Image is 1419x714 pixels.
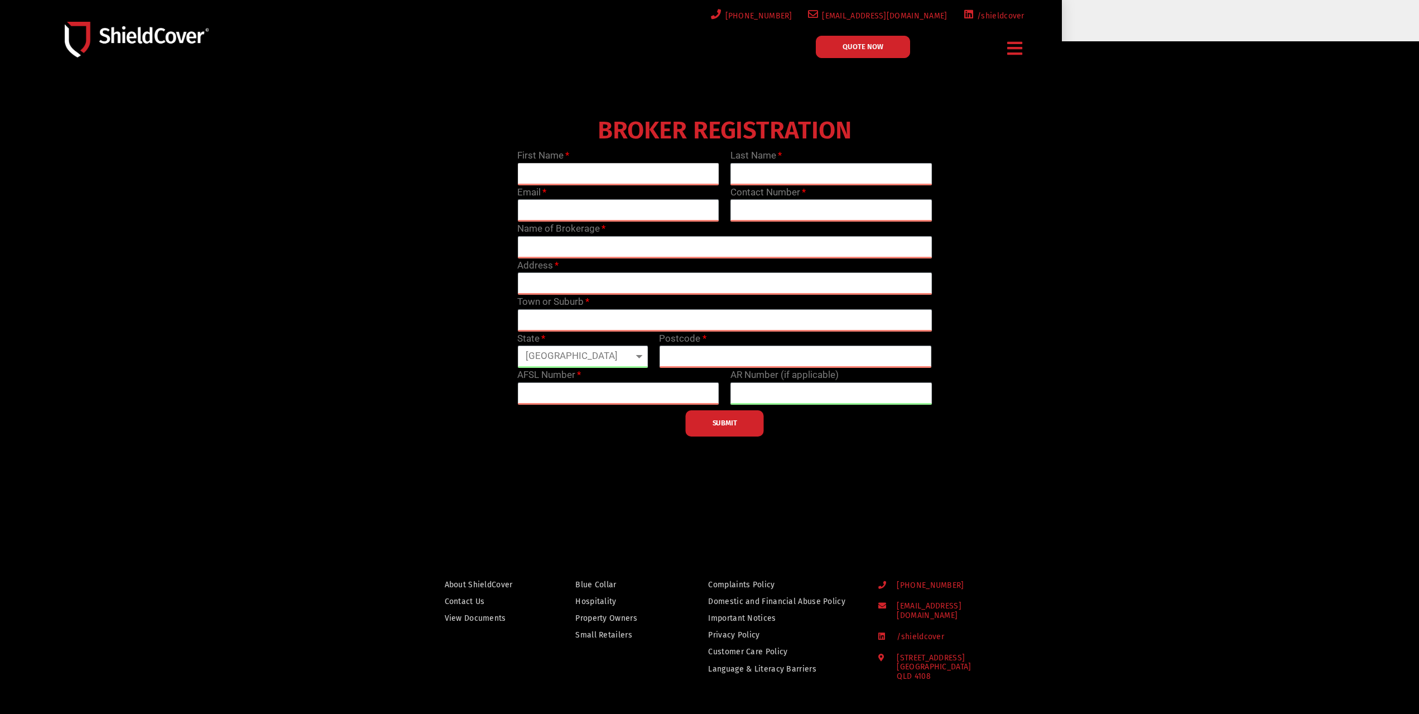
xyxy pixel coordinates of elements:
[445,578,528,592] a: About ShieldCover
[878,602,1015,621] a: [EMAIL_ADDRESS][DOMAIN_NAME]
[888,602,1014,621] span: [EMAIL_ADDRESS][DOMAIN_NAME]
[517,295,589,309] label: Town or Suburb
[721,9,792,23] span: [PHONE_NUMBER]
[713,422,737,424] span: SUBMIT
[686,410,764,437] button: SUBMIT
[517,368,581,382] label: AFSL Number
[517,222,605,236] label: Name of Brokerage
[1003,35,1027,61] div: Menu Toggle
[517,258,559,273] label: Address
[517,332,545,346] label: State
[878,632,1015,642] a: /shieldcover
[517,185,546,200] label: Email
[709,9,792,23] a: [PHONE_NUMBER]
[730,368,839,382] label: AR Number (if applicable)
[888,581,964,591] span: [PHONE_NUMBER]
[708,628,759,642] span: Privacy Policy
[708,611,857,625] a: Important Notices
[708,578,775,592] span: Complaints Policy
[445,611,528,625] a: View Documents
[806,9,947,23] a: [EMAIL_ADDRESS][DOMAIN_NAME]
[708,662,857,676] a: Language & Literacy Barriers
[708,595,845,608] span: Domestic and Financial Abuse Policy
[818,9,947,23] span: [EMAIL_ADDRESS][DOMAIN_NAME]
[708,611,776,625] span: Important Notices
[575,595,616,608] span: Hospitality
[897,663,971,682] div: [GEOGRAPHIC_DATA]
[445,595,485,608] span: Contact Us
[517,148,569,163] label: First Name
[445,578,513,592] span: About ShieldCover
[973,9,1024,23] span: /shieldcover
[816,36,910,58] a: QUOTE NOW
[575,611,660,625] a: Property Owners
[575,578,616,592] span: Blue Collar
[708,645,787,659] span: Customer Care Policy
[888,632,944,642] span: /shieldcover
[730,185,806,200] label: Contact Number
[445,595,528,608] a: Contact Us
[575,628,632,642] span: Small Retailers
[575,578,660,592] a: Blue Collar
[897,672,971,682] div: QLD 4108
[445,611,506,625] span: View Documents
[575,628,660,642] a: Small Retailers
[512,124,937,137] h4: BROKER REGISTRATION
[888,654,971,682] span: [STREET_ADDRESS]
[730,148,782,163] label: Last Name
[961,9,1024,23] a: /shieldcover
[708,628,857,642] a: Privacy Policy
[843,43,883,50] span: QUOTE NOW
[708,645,857,659] a: Customer Care Policy
[708,595,857,608] a: Domestic and Financial Abuse Policy
[65,22,209,57] img: Shield-Cover-Underwriting-Australia-logo-full
[659,332,706,346] label: Postcode
[708,578,857,592] a: Complaints Policy
[708,662,816,676] span: Language & Literacy Barriers
[575,595,660,608] a: Hospitality
[575,611,637,625] span: Property Owners
[878,581,1015,591] a: [PHONE_NUMBER]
